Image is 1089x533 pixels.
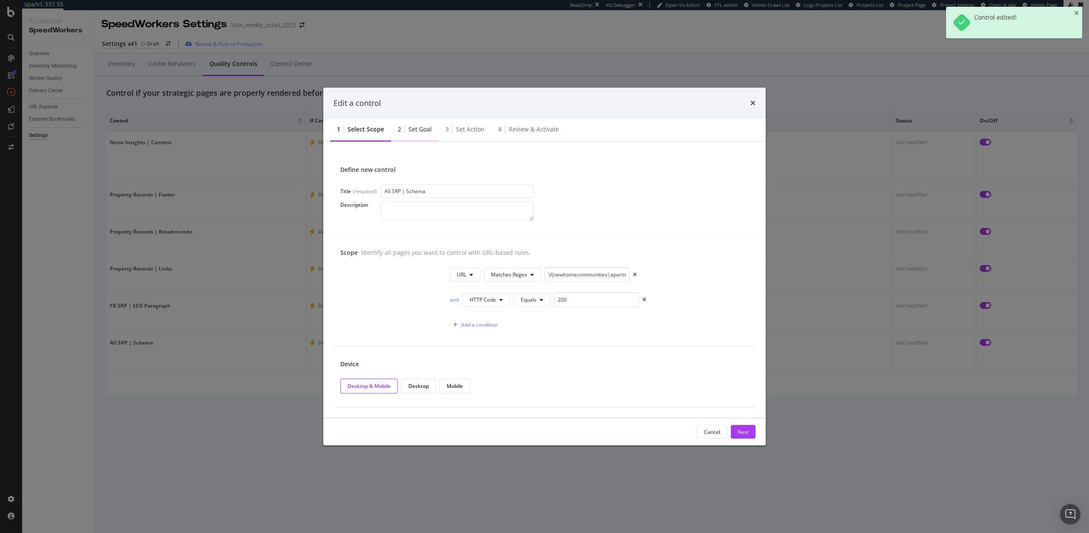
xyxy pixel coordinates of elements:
[1060,504,1080,524] div: Open Intercom Messenger
[642,297,646,302] div: times
[704,428,720,436] div: Cancel
[408,125,432,134] div: Set goal
[353,188,377,195] div: (required)
[513,293,550,307] button: Equals
[731,425,755,439] button: Next
[334,98,381,109] div: Edit a control
[348,125,384,134] div: Select scope
[348,382,391,390] div: Desktop & Mobile
[484,268,541,282] button: Matches Regex
[457,271,466,278] span: URL
[1074,10,1079,16] div: close toast
[340,165,749,174] div: Define new control
[340,201,381,208] div: Description
[470,296,496,303] span: HTTP Code
[633,272,637,277] div: times
[450,318,498,332] button: Add a condition
[450,268,480,282] button: URL
[447,382,463,390] div: Mobile
[750,98,755,109] div: times
[509,125,559,134] div: Review & Activate
[697,425,727,439] button: Cancel
[337,125,340,134] div: 1
[361,248,531,257] div: Identify all pages you want to control with URL-based rules.
[498,125,502,134] div: 4
[340,360,749,368] div: Device
[461,321,498,328] div: Add a condition
[738,428,749,436] div: Next
[462,293,510,307] button: HTTP Code
[340,188,351,195] div: Title
[408,382,429,390] div: Desktop
[340,248,358,257] div: Scope
[456,125,485,134] div: Set action
[521,296,536,303] span: Equals
[491,271,527,278] span: Matches Regex
[450,296,459,303] div: and
[445,125,449,134] div: 3
[398,125,401,134] div: 2
[974,14,1017,31] div: Control edited!
[323,88,766,446] div: modal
